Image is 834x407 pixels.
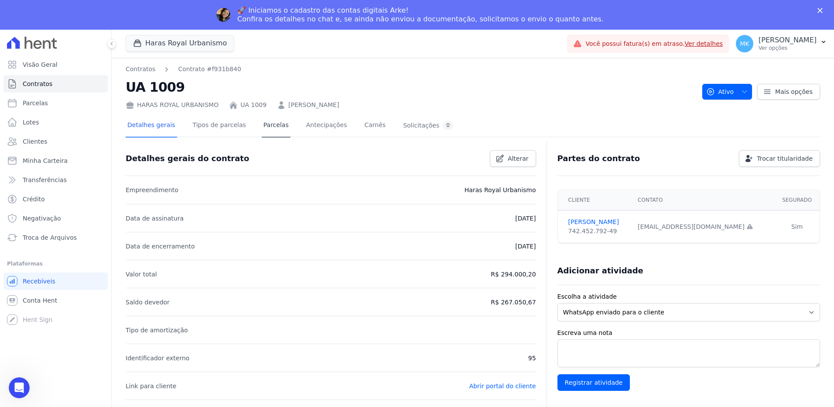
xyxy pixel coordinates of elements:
p: Saldo devedor [126,297,170,307]
p: [PERSON_NAME] [759,36,817,45]
a: [PERSON_NAME] [288,100,339,110]
a: Solicitações0 [401,114,455,138]
div: Solicitações [403,121,453,130]
nav: Breadcrumb [126,65,695,74]
p: Link para cliente [126,381,176,391]
button: MK [PERSON_NAME] Ver opções [729,31,834,56]
a: Recebíveis [3,272,108,290]
span: Conta Hent [23,296,57,305]
a: Contrato #f931b840 [178,65,241,74]
nav: Breadcrumb [126,65,241,74]
span: Mais opções [775,87,813,96]
span: Parcelas [23,99,48,107]
td: Sim [774,210,820,243]
div: 🚀 Iniciamos o cadastro das contas digitais Arke! Confira os detalhes no chat e, se ainda não envi... [237,6,604,24]
th: Cliente [558,190,633,210]
button: Ativo [702,84,752,100]
p: Valor total [126,269,157,279]
p: Data de assinatura [126,213,184,224]
a: Alterar [490,150,536,167]
span: Trocar titularidade [757,154,813,163]
span: Troca de Arquivos [23,233,77,242]
a: Trocar titularidade [739,150,820,167]
div: [EMAIL_ADDRESS][DOMAIN_NAME] [638,222,769,231]
span: MK [740,41,749,47]
span: Você possui fatura(s) em atraso. [585,39,723,48]
span: Minha Carteira [23,156,68,165]
img: Profile image for Adriane [216,8,230,22]
span: Contratos [23,79,52,88]
a: Detalhes gerais [126,114,177,138]
p: Empreendimento [126,185,178,195]
p: [DATE] [515,241,536,252]
iframe: Intercom live chat [9,377,30,398]
span: Visão Geral [23,60,58,69]
label: Escreva uma nota [557,328,820,338]
a: Minha Carteira [3,152,108,169]
h3: Partes do contrato [557,153,640,164]
th: Contato [632,190,774,210]
p: Data de encerramento [126,241,195,252]
a: Contratos [3,75,108,93]
a: Conta Hent [3,292,108,309]
a: Lotes [3,114,108,131]
p: R$ 294.000,20 [491,269,536,279]
span: Crédito [23,195,45,203]
label: Escolha a atividade [557,292,820,301]
a: Parcelas [3,94,108,112]
span: Ativo [706,84,734,100]
a: [PERSON_NAME] [568,217,628,227]
div: 0 [443,121,453,130]
span: Lotes [23,118,39,127]
span: Transferências [23,176,67,184]
a: Negativação [3,210,108,227]
a: Troca de Arquivos [3,229,108,246]
a: Tipos de parcelas [191,114,248,138]
h2: UA 1009 [126,77,695,97]
p: [DATE] [515,213,536,224]
span: Clientes [23,137,47,146]
a: Crédito [3,190,108,208]
th: Segurado [774,190,820,210]
p: Identificador externo [126,353,189,363]
div: Fechar [817,8,826,13]
p: Haras Royal Urbanismo [465,185,536,195]
p: R$ 267.050,67 [491,297,536,307]
div: 742.452.792-49 [568,227,628,236]
h3: Detalhes gerais do contrato [126,153,249,164]
div: Plataformas [7,259,104,269]
button: Haras Royal Urbanismo [126,35,234,52]
a: Ver detalhes [685,40,723,47]
a: Clientes [3,133,108,150]
p: 95 [528,353,536,363]
a: UA 1009 [240,100,267,110]
div: HARAS ROYAL URBANISMO [126,100,219,110]
span: Recebíveis [23,277,55,286]
a: Abrir portal do cliente [469,383,536,390]
a: Antecipações [304,114,349,138]
input: Registrar atividade [557,374,630,391]
a: Carnês [362,114,387,138]
a: Contratos [126,65,155,74]
a: Transferências [3,171,108,189]
p: Ver opções [759,45,817,52]
span: Alterar [508,154,529,163]
a: Visão Geral [3,56,108,73]
p: Tipo de amortização [126,325,188,335]
span: Negativação [23,214,61,223]
h3: Adicionar atividade [557,266,643,276]
a: Mais opções [757,84,820,100]
a: Parcelas [262,114,291,138]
